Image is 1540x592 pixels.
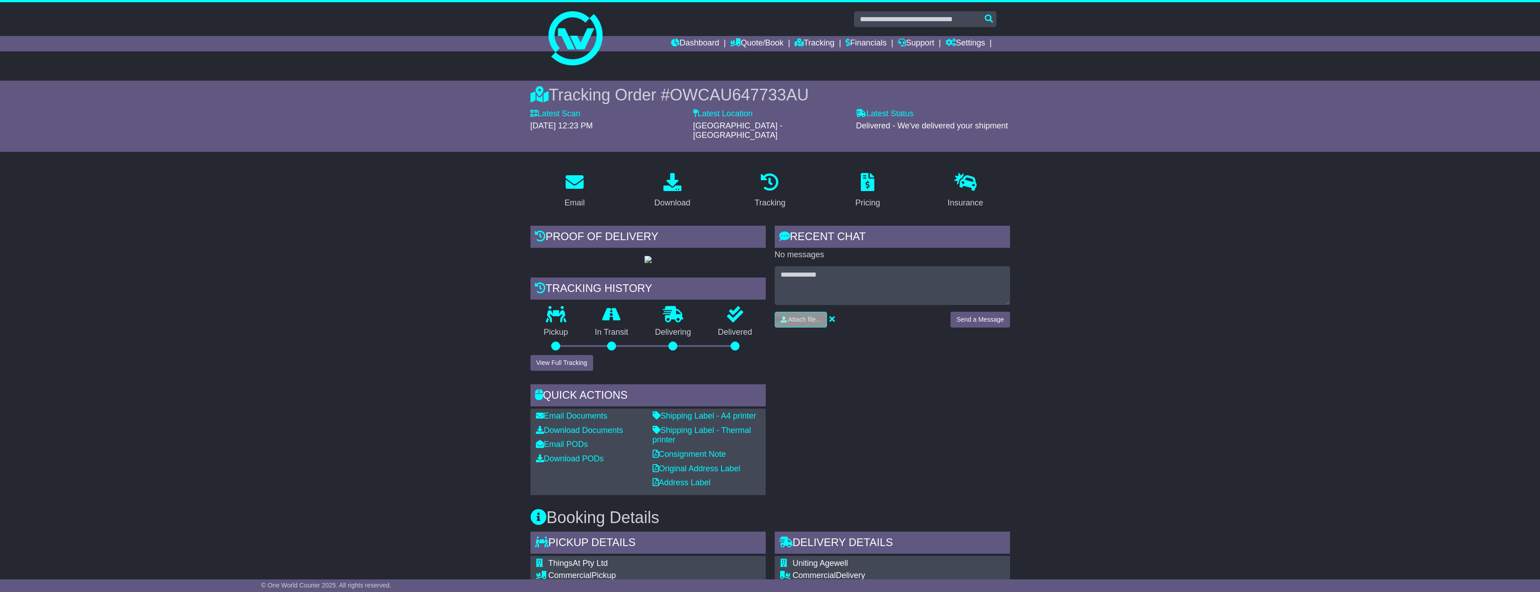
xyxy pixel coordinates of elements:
a: Pricing [850,170,886,212]
label: Latest Status [856,109,914,119]
p: Delivering [642,328,705,337]
span: [GEOGRAPHIC_DATA] - [GEOGRAPHIC_DATA] [693,121,782,140]
span: OWCAU647733AU [670,86,809,104]
a: Email [558,170,590,212]
a: Email Documents [536,411,608,420]
div: Quick Actions [530,384,766,409]
span: [DATE] 12:23 PM [530,121,593,130]
div: Delivery Details [775,532,1010,556]
span: Commercial [548,571,592,580]
a: Financials [845,36,887,51]
div: Insurance [948,197,983,209]
label: Latest Scan [530,109,580,119]
div: Pricing [855,197,880,209]
span: Uniting Agewell [793,559,848,568]
div: Tracking [754,197,785,209]
a: Consignment Note [653,450,726,459]
a: Download [649,170,696,212]
p: Pickup [530,328,582,337]
span: ThingsAt Pty Ltd [548,559,608,568]
div: Download [654,197,690,209]
a: Support [898,36,934,51]
div: Pickup [548,571,722,581]
a: Dashboard [671,36,719,51]
div: Pickup Details [530,532,766,556]
button: Send a Message [951,312,1010,328]
label: Latest Location [693,109,753,119]
img: GetPodImage [644,256,652,263]
a: Insurance [942,170,989,212]
a: Address Label [653,478,711,487]
a: Shipping Label - A4 printer [653,411,756,420]
a: Original Address Label [653,464,740,473]
span: Commercial [793,571,836,580]
span: Delivered - We've delivered your shipment [856,121,1008,130]
div: Tracking history [530,278,766,302]
a: Tracking [749,170,791,212]
a: Download PODs [536,454,604,463]
a: Quote/Book [730,36,783,51]
div: RECENT CHAT [775,226,1010,250]
p: In Transit [581,328,642,337]
div: Proof of Delivery [530,226,766,250]
p: Delivered [704,328,766,337]
div: Delivery [793,571,966,581]
a: Shipping Label - Thermal printer [653,426,751,445]
a: Tracking [795,36,834,51]
span: © One World Courier 2025. All rights reserved. [261,582,392,589]
h3: Booking Details [530,509,1010,527]
div: Tracking Order # [530,85,1010,105]
a: Email PODs [536,440,588,449]
button: View Full Tracking [530,355,593,371]
a: Download Documents [536,426,623,435]
div: Email [564,197,585,209]
p: No messages [775,250,1010,260]
a: Settings [946,36,985,51]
